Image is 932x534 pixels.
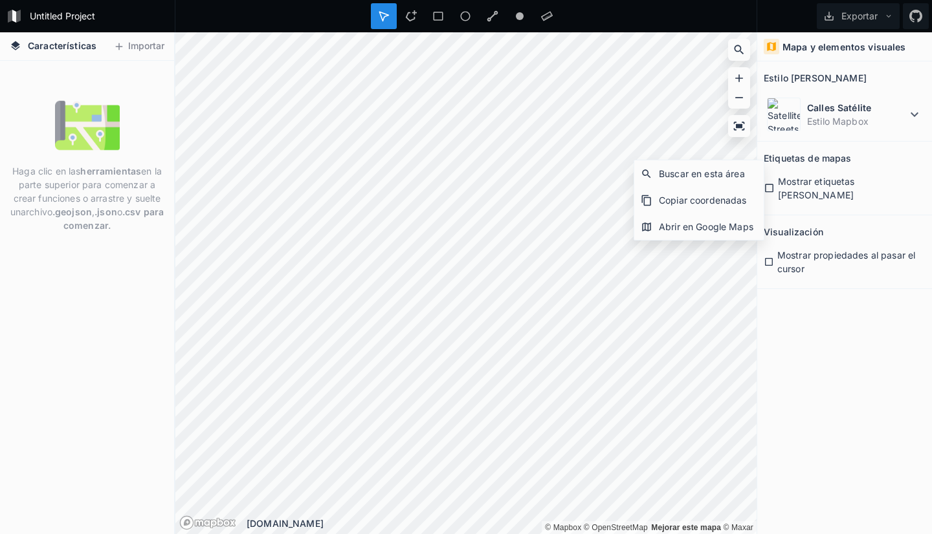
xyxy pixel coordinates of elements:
font: Mostrar propiedades al pasar el cursor [777,250,915,274]
font: [DOMAIN_NAME] [247,518,324,529]
img: Satellite-Streets [767,98,801,131]
button: Importar [107,36,171,57]
font: © OpenStreetMap [584,523,648,532]
font: Importar [128,40,164,51]
a: Máximo [724,523,754,532]
font: archivo [21,206,52,217]
a: Logotipo de Mapbox [179,515,236,530]
font: Buscar en esta área [659,168,745,179]
font: o [117,206,122,217]
a: Mapbox [545,523,581,532]
font: Características [28,40,96,51]
a: Mapa de calles abierto [584,523,648,532]
a: Map feedback [651,523,721,532]
font: © Mapbox [545,523,581,532]
font: Exportar [841,10,878,21]
font: herramientas [80,166,141,176]
font: .json [94,206,117,217]
font: Etiquetas de mapas [764,153,852,164]
font: Mostrar etiquetas [PERSON_NAME] [778,176,854,200]
font: Copiar coordenadas [659,195,747,206]
font: Mejorar este mapa [651,523,721,532]
font: Haga clic en las [12,166,80,176]
font: Calles Satélite [807,102,871,113]
font: © Maxar [724,523,754,532]
font: .geojson [52,206,92,217]
font: Estilo Mapbox [807,116,869,127]
font: Mapa y elementos visuales [782,41,906,52]
font: Visualización [764,226,823,237]
img: vacío [55,93,120,158]
button: Exportar [817,3,900,29]
font: , [92,206,94,217]
font: Abrir en Google Maps [659,221,753,232]
font: Estilo [PERSON_NAME] [764,72,867,83]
